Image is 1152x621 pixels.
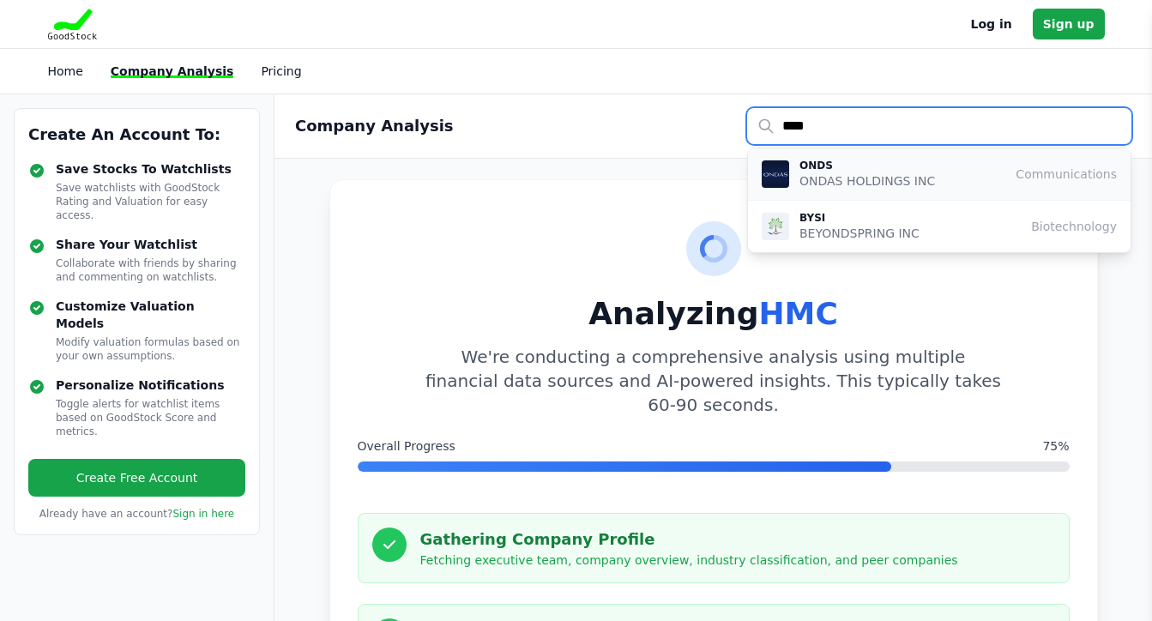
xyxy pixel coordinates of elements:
p: BEYONDSPRING INC [799,225,920,242]
h4: Share Your Watchlist [56,236,245,253]
p: ONDAS HOLDINGS INC [799,172,935,190]
p: Modify valuation formulas based on your own assumptions. [56,335,245,363]
p: Toggle alerts for watchlist items based on GoodStock Score and metrics. [56,397,245,438]
h3: Create An Account To: [28,123,245,147]
img: Goodstock Logo [48,9,98,39]
a: Pricing [261,64,301,78]
img: BYSI [762,213,789,240]
span: Overall Progress [358,437,455,455]
p: Already have an account? [28,507,245,521]
a: Company Analysis [111,64,234,78]
p: Save watchlists with GoodStock Rating and Valuation for easy access. [56,181,245,222]
h3: Gathering Company Profile [420,528,1055,552]
h4: Customize Valuation Models [56,298,245,332]
a: Sign in here [172,508,234,520]
h4: Save Stocks To Watchlists [56,160,245,178]
button: BYSI BYSI BEYONDSPRING INC Biotechnology [748,201,1131,252]
span: Biotechnology [1031,218,1117,235]
p: Fetching executive team, company overview, industry classification, and peer companies [420,552,1055,569]
a: Sign up [1033,9,1105,39]
p: BYSI [799,211,920,225]
span: Communications [1016,166,1117,183]
a: Create Free Account [28,459,245,497]
h1: Analyzing [358,297,1070,331]
a: Home [48,64,83,78]
p: Collaborate with friends by sharing and commenting on watchlists. [56,256,245,284]
h4: Personalize Notifications [56,377,245,394]
a: Log in [971,14,1012,34]
img: ONDS [762,160,789,188]
span: HMC [758,296,837,331]
p: We're conducting a comprehensive analysis using multiple financial data sources and AI-powered in... [425,345,1002,417]
p: ONDS [799,159,935,172]
h2: Company Analysis [295,114,454,138]
button: ONDS ONDS ONDAS HOLDINGS INC Communications [748,148,1131,201]
span: 75% [1042,437,1069,455]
